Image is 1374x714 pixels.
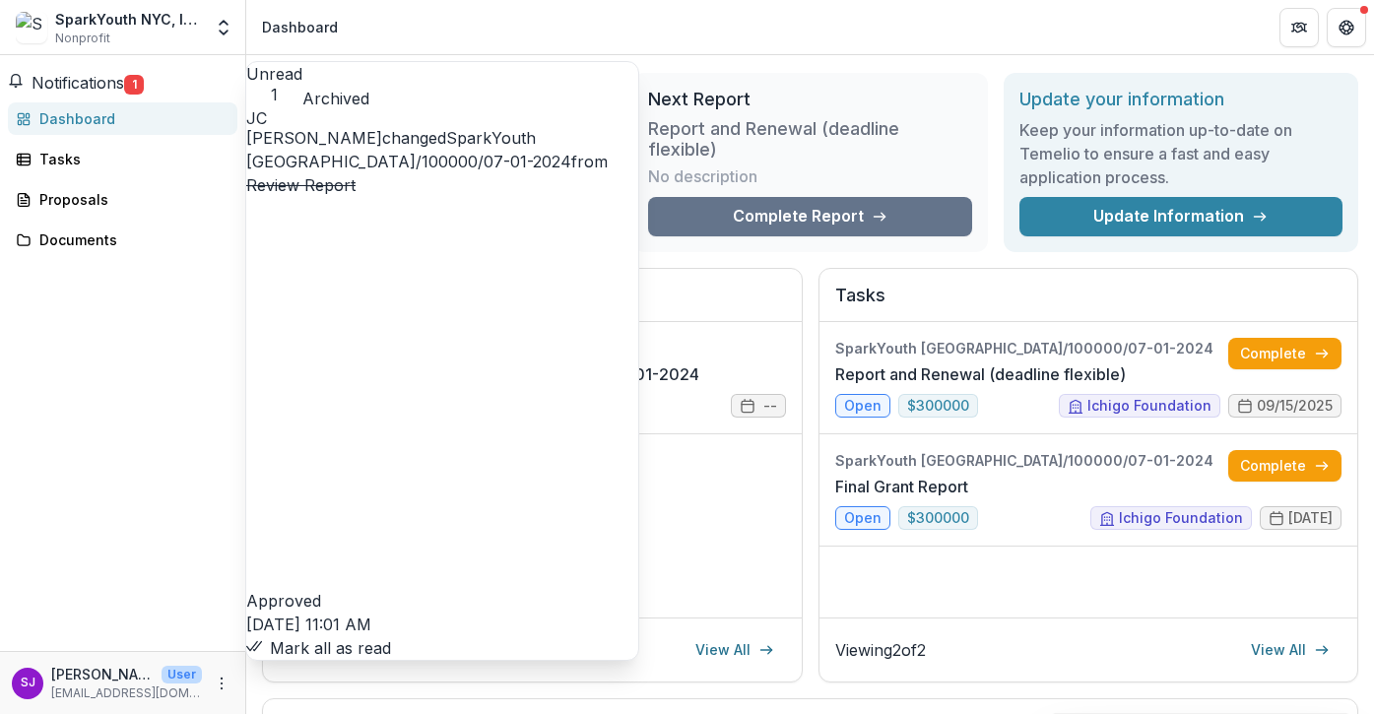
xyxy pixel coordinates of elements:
a: Update Information [1019,197,1342,236]
a: Complete [1228,338,1341,369]
a: SparkYouth [GEOGRAPHIC_DATA]/100000/07-01-2024 [279,362,699,386]
button: Notifications1 [8,71,144,95]
img: SparkYouth NYC, Inc. [16,12,47,43]
div: Proposals [39,189,222,210]
a: Final Grant Report [835,475,968,498]
p: [DATE] 11:01 AM [246,613,638,636]
div: Tasks [39,149,222,169]
p: Viewing 2 of 2 [835,638,926,662]
button: Partners [1279,8,1319,47]
h2: Next Report [648,89,971,110]
div: SparkYouth NYC, Inc. [55,9,202,30]
div: Dashboard [262,17,338,37]
p: [PERSON_NAME] [51,664,154,684]
a: Proposals [8,183,237,216]
span: Notifications [32,73,124,93]
a: Complete [1228,450,1341,482]
p: No description [648,164,757,188]
div: Janel Callon [246,110,638,126]
nav: breadcrumb [254,13,346,41]
button: Archived [302,87,369,110]
a: View All [684,634,786,666]
h2: Tasks [835,285,1342,322]
s: Review Report [246,175,356,195]
h2: Update your information [1019,89,1342,110]
button: Open entity switcher [210,8,237,47]
button: More [210,672,233,695]
div: Documents [39,229,222,250]
p: [EMAIL_ADDRESS][DOMAIN_NAME] [51,684,202,702]
span: 1 [124,75,144,95]
span: [PERSON_NAME] [246,128,382,148]
a: Complete Report [648,197,971,236]
p: User [162,666,202,683]
span: 1 [246,86,302,104]
button: Mark all as read [246,636,391,660]
div: Suzy Myers Jackson [21,677,35,689]
button: Get Help [1327,8,1366,47]
p: changed from [246,126,638,613]
a: Dashboard [8,102,237,135]
a: Documents [8,224,237,256]
h3: Report and Renewal (deadline flexible) [648,118,971,161]
span: Nonprofit [55,30,110,47]
a: Tasks [8,143,237,175]
h3: Keep your information up-to-date on Temelio to ensure a fast and easy application process. [1019,118,1342,189]
span: Approved [246,591,321,611]
div: Dashboard [39,108,222,129]
button: Unread [246,62,302,104]
a: View All [1239,634,1341,666]
a: Report and Renewal (deadline flexible) [835,362,1126,386]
